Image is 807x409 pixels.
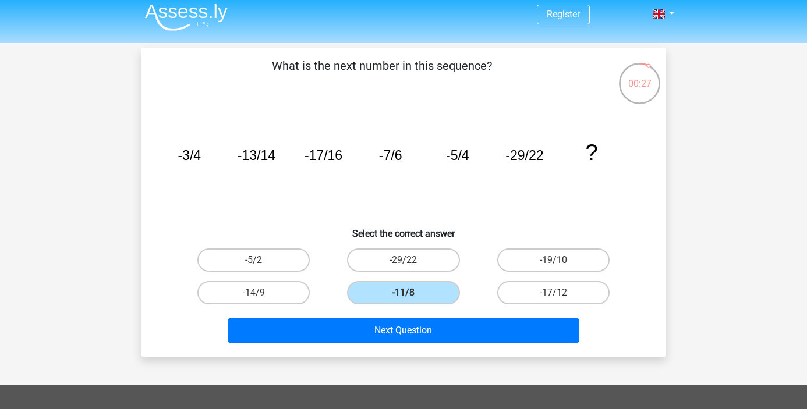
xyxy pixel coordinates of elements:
tspan: -5/4 [446,148,469,163]
label: -14/9 [197,281,310,304]
label: -29/22 [347,248,459,272]
tspan: -13/14 [238,148,275,163]
p: What is the next number in this sequence? [160,57,604,92]
img: Assessly [145,3,228,31]
tspan: -17/16 [305,148,342,163]
tspan: -7/6 [379,148,402,163]
label: -19/10 [497,248,610,272]
tspan: ? [585,140,597,165]
label: -17/12 [497,281,610,304]
a: Register [547,9,580,20]
div: 00:27 [618,62,661,91]
h6: Select the correct answer [160,219,647,239]
tspan: -29/22 [505,148,543,163]
button: Next Question [228,318,580,343]
label: -11/8 [347,281,459,304]
label: -5/2 [197,248,310,272]
tspan: -3/4 [178,148,201,163]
